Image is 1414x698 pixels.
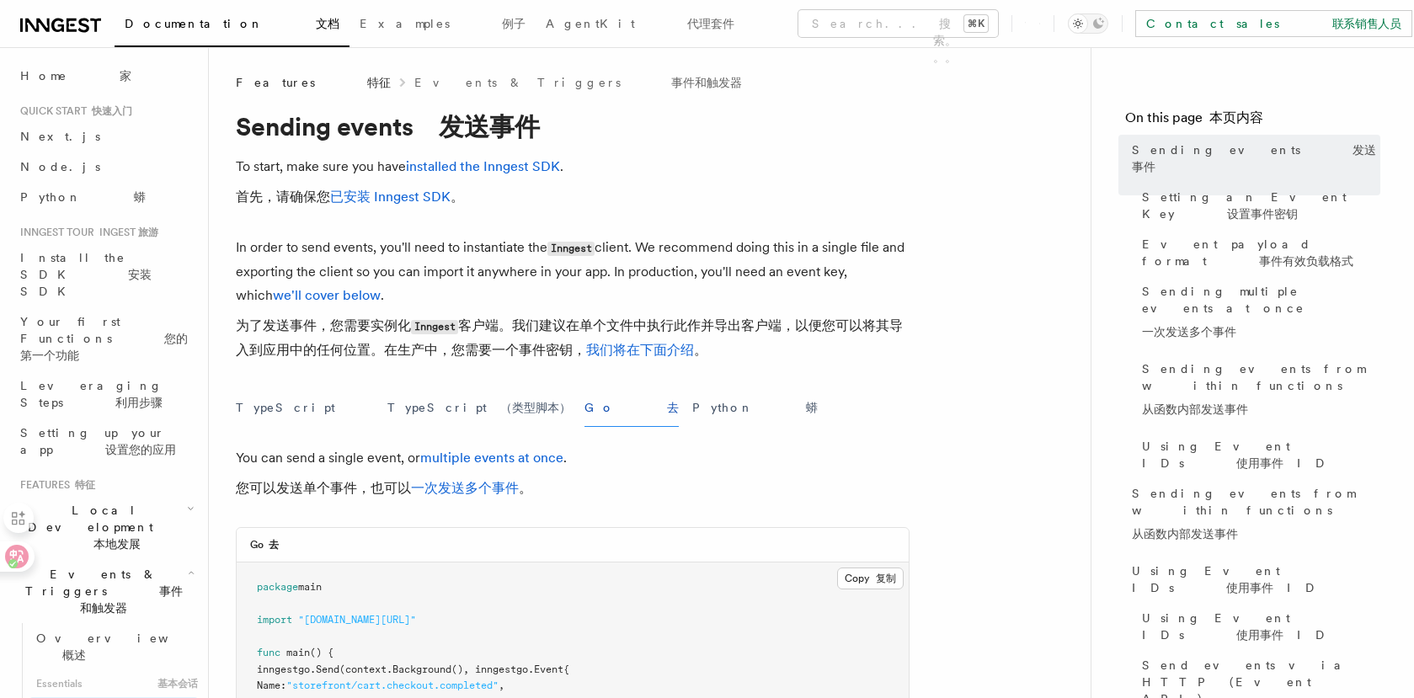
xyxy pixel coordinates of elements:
font: INGEST 旅游 [99,226,158,238]
font: 特征 [75,479,95,491]
button: Python [692,389,818,427]
span: (), inngestgo.Event{ [451,663,569,675]
a: Examples 例子 [349,5,536,45]
font: 家 [120,69,131,83]
a: Overview 概述 [29,623,198,670]
font: 事件有效负载格式 [1259,254,1353,268]
span: Documentation [125,17,339,30]
a: Next.js [13,121,198,152]
span: Background [392,663,451,675]
button: Copy 复制 [837,567,904,589]
span: func [257,647,280,658]
span: package [257,581,298,593]
button: Search... 搜索。。。⌘K [798,10,998,37]
font: 快速入门 [92,105,132,117]
span: Event payload format [1142,236,1380,269]
span: Events & Triggers [13,566,188,616]
button: Go [584,389,679,427]
a: Event payload format 事件有效负载格式 [1135,229,1380,276]
span: Quick start [13,104,132,118]
font: 首先，请确保您 。 [236,189,464,205]
span: Next.js [20,130,100,143]
span: Local Development [13,502,187,552]
font: 本地发展 [93,537,141,551]
font: TypeScript （类型脚本） [387,401,571,414]
button: TypeScript [236,389,571,427]
a: Events & Triggers 事件和触发器 [414,74,742,91]
font: 利用步骤 [115,396,163,409]
button: Local Development 本地发展 [13,495,198,559]
a: Your first Functions 您的第一个功能 [13,306,198,370]
a: Using Event IDs 使用事件 ID [1135,603,1380,650]
span: Using Event IDs [1142,610,1380,643]
span: Sending multiple events at once [1142,283,1380,347]
span: Using Event IDs [1132,562,1380,596]
font: 使用事件 ID [1236,628,1334,642]
font: 使用事件 ID [1226,581,1324,594]
kbd: ⌘K [964,15,988,32]
font: 代理套件 [687,17,734,30]
a: Setting an Event Key 设置事件密钥 [1135,182,1380,229]
span: inngestgo. [257,663,316,675]
font: 一次发送多个事件 [1142,325,1236,338]
font: 文档 [316,17,339,30]
font: 联系销售人员 [1332,17,1401,30]
a: 一次发送多个事件 [411,480,519,496]
span: main [298,581,322,593]
font: 设置事件密钥 [1227,207,1298,221]
h1: Sending events [236,111,910,141]
a: 我们将在下面介绍 [586,342,694,358]
h3: Go [250,538,279,551]
code: Inngest [411,320,458,334]
a: 已安装 Inngest SDK [330,189,451,205]
span: main [286,647,310,658]
span: Essentials [29,670,198,697]
font: 本页内容 [1209,109,1263,125]
font: 基本会话 [157,678,198,690]
a: installed the Inngest SDK [406,158,560,174]
span: Home [20,67,131,84]
h4: On this page [1125,108,1380,135]
span: Python [20,190,146,204]
a: Python 蟒 [13,182,198,212]
span: "[DOMAIN_NAME][URL]" [298,614,416,626]
font: 搜索。。。 [933,17,957,64]
a: multiple events at once [420,450,563,466]
span: Features [13,478,95,492]
p: To start, make sure you have . [236,155,910,216]
code: Inngest [547,242,595,256]
font: 从函数内部发送事件 [1132,527,1238,541]
span: Sending events from within functions [1132,485,1380,549]
span: (context. [339,663,392,675]
span: , [499,679,504,691]
p: In order to send events, you'll need to instantiate the client. We recommend doing this in a sing... [236,236,910,369]
font: 从函数内部发送事件 [1142,402,1248,416]
p: You can send a single event, or . [236,446,910,507]
a: Documentation 文档 [115,5,349,47]
span: Features [236,74,391,91]
font: 发送事件 [439,111,540,141]
font: 事件和触发器 [671,76,742,89]
span: Name: [257,679,286,691]
span: () { [310,647,333,658]
button: Events & Triggers 事件和触发器 [13,559,198,623]
a: Sending events 发送事件 [1125,135,1380,182]
button: Toggle dark mode [1068,13,1108,34]
span: Inngest tour [13,226,158,239]
span: Install the SDK [20,251,152,298]
a: Leveraging Steps 利用步骤 [13,370,198,418]
a: Setting up your app 设置您的应用 [13,418,198,465]
font: 您可以发送单个事件，也可以 。 [236,480,532,496]
a: Using Event IDs 使用事件 ID [1125,556,1380,603]
a: Sending multiple events at once一次发送多个事件 [1135,276,1380,354]
font: 为了发送事件，您需要实例化 客户端。我们建议在单个文件中执行此作并导出客户端，以便您可以将其导入到应用中的任何位置。在生产中，您需要一个事件密钥， 。 [236,317,903,358]
a: we'll cover below [273,287,381,303]
font: 特征 [367,76,391,89]
span: Your first Functions [20,315,188,362]
a: Home 家 [13,61,198,91]
span: Setting an Event Key [1142,189,1380,222]
span: Sending events from within functions [1142,360,1380,424]
font: 例子 [502,17,526,30]
span: Leveraging Steps [20,379,163,409]
span: Sending events [1132,141,1380,175]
